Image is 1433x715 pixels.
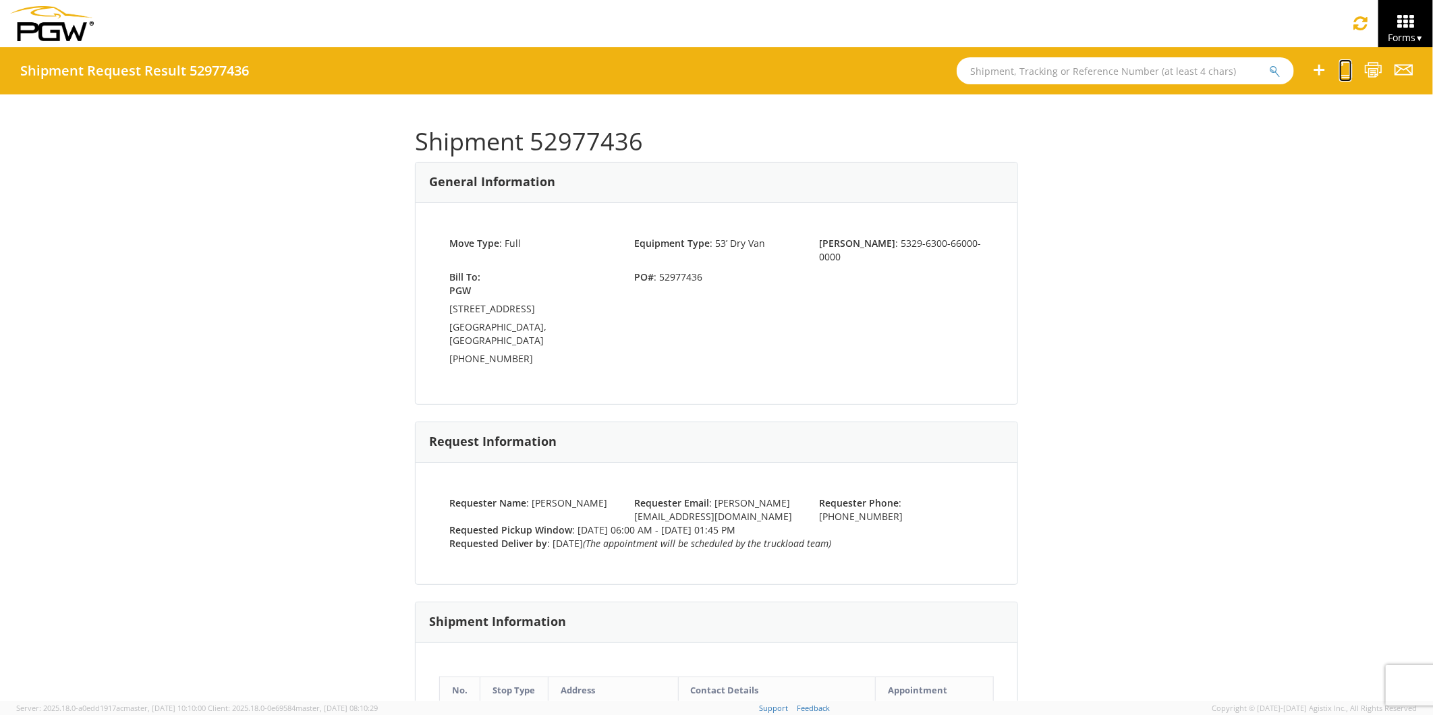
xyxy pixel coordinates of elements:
[797,703,831,713] a: Feedback
[1388,31,1424,44] span: Forms
[634,496,792,523] span: : [PERSON_NAME][EMAIL_ADDRESS][DOMAIN_NAME]
[819,496,903,523] span: : [PHONE_NUMBER]
[449,352,614,370] td: [PHONE_NUMBER]
[449,237,499,250] strong: Move Type
[875,677,993,704] th: Appointment
[634,237,710,250] strong: Equipment Type
[449,496,607,509] span: : [PERSON_NAME]
[634,270,654,283] strong: PO#
[20,63,249,78] h4: Shipment Request Result 52977436
[415,128,1018,155] h1: Shipment 52977436
[624,270,809,284] span: : 52977436
[449,496,526,509] strong: Requester Name
[440,677,480,704] th: No.
[1415,32,1424,44] span: ▼
[957,57,1294,84] input: Shipment, Tracking or Reference Number (at least 4 chars)
[429,615,566,629] h3: Shipment Information
[449,270,480,283] strong: Bill To:
[449,320,614,352] td: [GEOGRAPHIC_DATA], [GEOGRAPHIC_DATA]
[634,496,709,509] strong: Requester Email
[819,496,899,509] strong: Requester Phone
[678,677,875,704] th: Contact Details
[583,537,831,550] i: (The appointment will be scheduled by the truckload team)
[208,703,378,713] span: Client: 2025.18.0-0e69584
[634,237,765,250] span: : 53’ Dry Van
[1212,703,1417,714] span: Copyright © [DATE]-[DATE] Agistix Inc., All Rights Reserved
[819,237,895,250] strong: [PERSON_NAME]
[449,302,614,320] td: [STREET_ADDRESS]
[549,677,679,704] th: Address
[123,703,206,713] span: master, [DATE] 10:10:00
[449,537,547,550] strong: Requested Deliver by
[449,237,521,250] span: : Full
[449,523,735,536] span: : [DATE] 06:00 AM - [DATE] 01:45 PM
[449,523,572,536] strong: Requested Pickup Window
[480,677,549,704] th: Stop Type
[449,537,583,550] span: : [DATE]
[429,435,557,449] h3: Request Information
[16,703,206,713] span: Server: 2025.18.0-a0edd1917ac
[760,703,789,713] a: Support
[819,237,981,263] span: : 5329-6300-66000-0000
[10,6,94,41] img: pgw-form-logo-1aaa8060b1cc70fad034.png
[429,175,555,189] h3: General Information
[449,284,471,297] strong: PGW
[296,703,378,713] span: master, [DATE] 08:10:29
